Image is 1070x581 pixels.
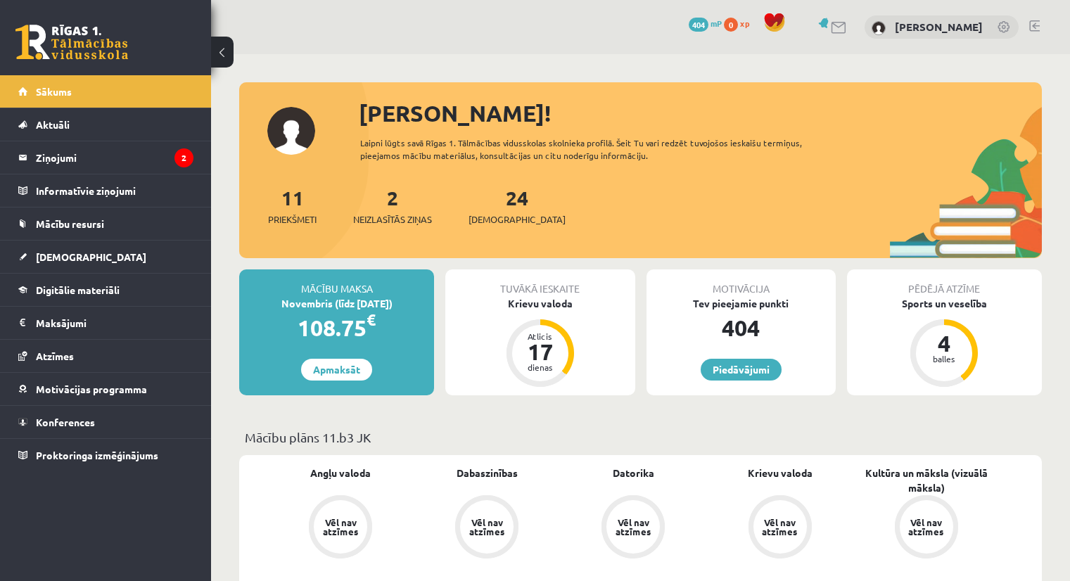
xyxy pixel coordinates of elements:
a: Vēl nav atzīmes [414,495,560,561]
a: 404 mP [689,18,722,29]
a: Apmaksāt [301,359,372,381]
a: 24[DEMOGRAPHIC_DATA] [469,185,566,226]
span: Motivācijas programma [36,383,147,395]
span: Aktuāli [36,118,70,131]
a: Krievu valoda Atlicis 17 dienas [445,296,635,389]
div: 17 [519,340,561,363]
span: [DEMOGRAPHIC_DATA] [469,212,566,226]
span: 0 [724,18,738,32]
a: Mācību resursi [18,207,193,240]
legend: Ziņojumi [36,141,193,174]
a: Proktoringa izmēģinājums [18,439,193,471]
a: Sākums [18,75,193,108]
a: [PERSON_NAME] [895,20,983,34]
a: Angļu valoda [310,466,371,480]
a: 11Priekšmeti [268,185,317,226]
span: Mācību resursi [36,217,104,230]
div: Tev pieejamie punkti [647,296,836,311]
div: Sports un veselība [847,296,1042,311]
a: Vēl nav atzīmes [560,495,706,561]
a: 0 xp [724,18,756,29]
div: Pēdējā atzīme [847,269,1042,296]
a: [DEMOGRAPHIC_DATA] [18,241,193,273]
span: xp [740,18,749,29]
a: Krievu valoda [748,466,813,480]
span: Neizlasītās ziņas [353,212,432,226]
a: Maksājumi [18,307,193,339]
div: balles [923,355,965,363]
a: Dabaszinības [457,466,518,480]
img: Laura Ungure [872,21,886,35]
a: Atzīmes [18,340,193,372]
div: dienas [519,363,561,371]
div: [PERSON_NAME]! [359,96,1042,130]
a: Vēl nav atzīmes [853,495,1000,561]
i: 2 [174,148,193,167]
div: Vēl nav atzīmes [467,518,507,536]
a: Aktuāli [18,108,193,141]
div: Atlicis [519,332,561,340]
a: 2Neizlasītās ziņas [353,185,432,226]
div: Laipni lūgts savā Rīgas 1. Tālmācības vidusskolas skolnieka profilā. Šeit Tu vari redzēt tuvojošo... [360,136,842,162]
span: [DEMOGRAPHIC_DATA] [36,250,146,263]
span: Konferences [36,416,95,428]
legend: Informatīvie ziņojumi [36,174,193,207]
span: Priekšmeti [268,212,317,226]
a: Motivācijas programma [18,373,193,405]
a: Kultūra un māksla (vizuālā māksla) [853,466,1000,495]
div: Vēl nav atzīmes [760,518,800,536]
div: Novembris (līdz [DATE]) [239,296,434,311]
legend: Maksājumi [36,307,193,339]
a: Datorika [613,466,654,480]
a: Vēl nav atzīmes [707,495,853,561]
a: Digitālie materiāli [18,274,193,306]
span: mP [711,18,722,29]
span: Atzīmes [36,350,74,362]
div: Tuvākā ieskaite [445,269,635,296]
a: Informatīvie ziņojumi [18,174,193,207]
a: Ziņojumi2 [18,141,193,174]
p: Mācību plāns 11.b3 JK [245,428,1036,447]
div: Vēl nav atzīmes [907,518,946,536]
a: Vēl nav atzīmes [267,495,414,561]
span: € [367,309,376,330]
div: Vēl nav atzīmes [613,518,653,536]
a: Konferences [18,406,193,438]
div: Krievu valoda [445,296,635,311]
div: 4 [923,332,965,355]
span: 404 [689,18,708,32]
span: Proktoringa izmēģinājums [36,449,158,461]
a: Sports un veselība 4 balles [847,296,1042,389]
div: Motivācija [647,269,836,296]
div: 108.75 [239,311,434,345]
span: Sākums [36,85,72,98]
span: Digitālie materiāli [36,283,120,296]
a: Piedāvājumi [701,359,782,381]
div: Mācību maksa [239,269,434,296]
div: Vēl nav atzīmes [321,518,360,536]
a: Rīgas 1. Tālmācības vidusskola [15,25,128,60]
div: 404 [647,311,836,345]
